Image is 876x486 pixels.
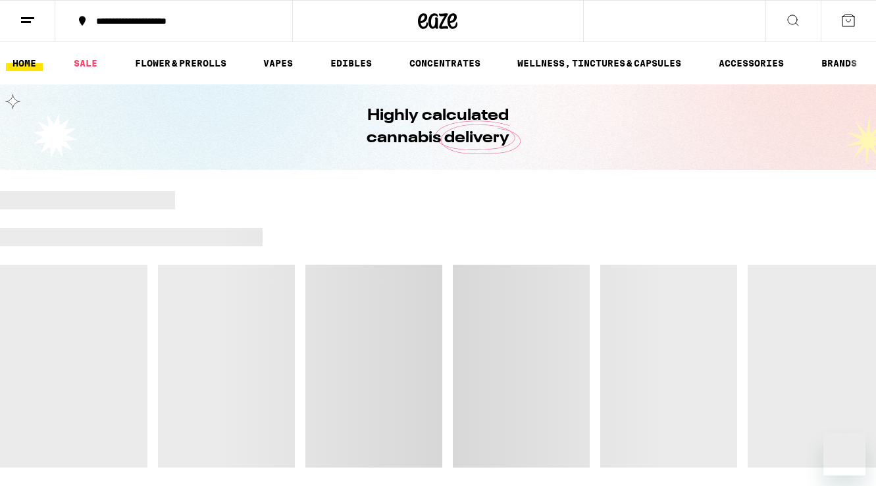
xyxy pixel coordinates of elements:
[257,55,299,71] a: VAPES
[67,55,104,71] a: SALE
[823,433,865,475] iframe: Button to launch messaging window
[324,55,378,71] a: EDIBLES
[6,55,43,71] a: HOME
[128,55,233,71] a: FLOWER & PREROLLS
[330,105,547,149] h1: Highly calculated cannabis delivery
[511,55,688,71] a: WELLNESS, TINCTURES & CAPSULES
[403,55,487,71] a: CONCENTRATES
[815,55,863,71] a: BRANDS
[712,55,790,71] a: ACCESSORIES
